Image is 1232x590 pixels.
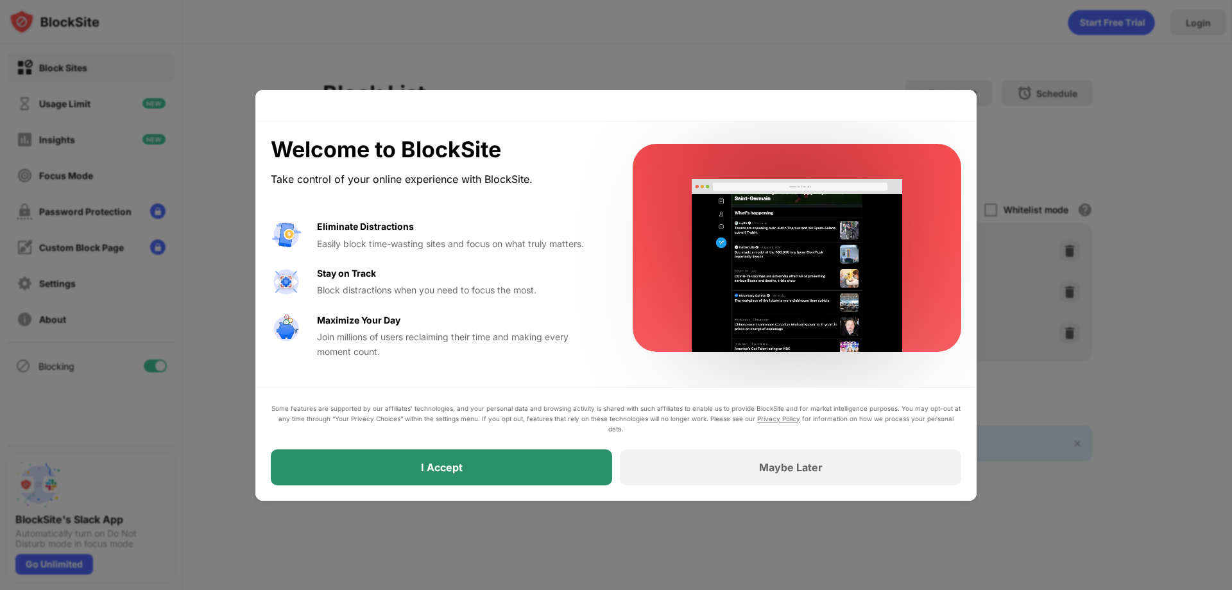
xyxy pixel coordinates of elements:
div: Block distractions when you need to focus the most. [317,283,602,297]
div: I Accept [421,461,463,474]
div: Take control of your online experience with BlockSite. [271,170,602,189]
div: Easily block time-wasting sites and focus on what truly matters. [317,237,602,251]
div: Maybe Later [759,461,823,474]
img: value-avoid-distractions.svg [271,220,302,250]
div: Welcome to BlockSite [271,137,602,163]
img: value-focus.svg [271,266,302,297]
div: Maximize Your Day [317,313,400,327]
div: Join millions of users reclaiming their time and making every moment count. [317,330,602,359]
img: value-safe-time.svg [271,313,302,344]
div: Eliminate Distractions [317,220,414,234]
a: Privacy Policy [757,415,800,422]
div: Some features are supported by our affiliates’ technologies, and your personal data and browsing ... [271,403,961,434]
div: Stay on Track [317,266,376,281]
